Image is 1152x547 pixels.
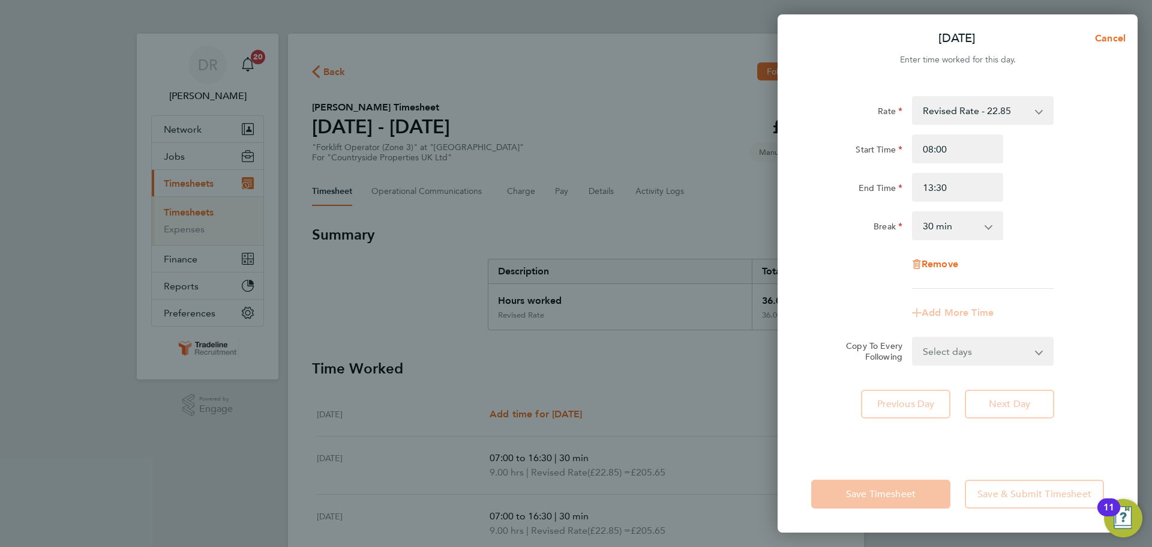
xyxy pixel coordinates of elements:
p: [DATE] [938,30,976,47]
input: E.g. 18:00 [912,173,1003,202]
label: End Time [859,183,902,197]
div: 11 [1103,507,1114,523]
span: Cancel [1091,32,1126,44]
span: Remove [922,258,958,270]
button: Remove [912,259,958,269]
label: Rate [878,106,902,120]
label: Start Time [856,144,902,159]
label: Break [874,221,902,235]
button: Open Resource Center, 11 new notifications [1104,499,1142,537]
label: Copy To Every Following [836,340,902,362]
div: Enter time worked for this day. [778,53,1138,67]
button: Cancel [1076,26,1138,50]
input: E.g. 08:00 [912,134,1003,163]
